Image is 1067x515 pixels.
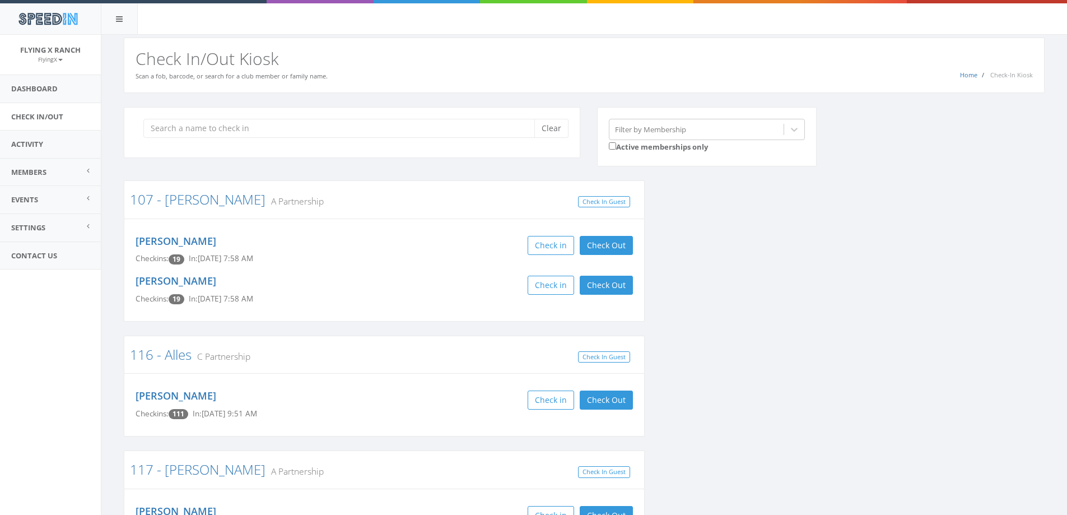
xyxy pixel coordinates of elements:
[130,190,265,208] a: 107 - [PERSON_NAME]
[189,294,253,304] span: In: [DATE] 7:58 AM
[136,253,169,263] span: Checkins:
[169,254,184,265] span: Checkin count
[11,222,45,233] span: Settings
[38,55,63,63] small: FlyingX
[192,350,250,363] small: C Partnership
[136,294,169,304] span: Checkins:
[615,124,686,134] div: Filter by Membership
[528,276,574,295] button: Check in
[609,140,708,152] label: Active memberships only
[143,119,543,138] input: Search a name to check in
[38,54,63,64] a: FlyingX
[534,119,569,138] button: Clear
[136,234,216,248] a: [PERSON_NAME]
[193,409,257,419] span: In: [DATE] 9:51 AM
[136,409,169,419] span: Checkins:
[265,195,324,207] small: A Partnership
[528,391,574,410] button: Check in
[578,466,630,478] a: Check In Guest
[578,196,630,208] a: Check In Guest
[578,351,630,363] a: Check In Guest
[189,253,253,263] span: In: [DATE] 7:58 AM
[580,276,633,295] button: Check Out
[13,8,83,29] img: speedin_logo.png
[11,194,38,205] span: Events
[136,389,216,402] a: [PERSON_NAME]
[960,71,977,79] a: Home
[136,49,1033,68] h2: Check In/Out Kiosk
[136,274,216,287] a: [PERSON_NAME]
[169,409,188,419] span: Checkin count
[11,250,57,261] span: Contact Us
[136,72,328,80] small: Scan a fob, barcode, or search for a club member or family name.
[609,142,616,150] input: Active memberships only
[580,236,633,255] button: Check Out
[11,167,46,177] span: Members
[20,45,81,55] span: Flying X Ranch
[580,391,633,410] button: Check Out
[265,465,324,477] small: A Partnership
[130,345,192,364] a: 116 - Alles
[528,236,574,255] button: Check in
[169,294,184,304] span: Checkin count
[990,71,1033,79] span: Check-In Kiosk
[130,460,265,479] a: 117 - [PERSON_NAME]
